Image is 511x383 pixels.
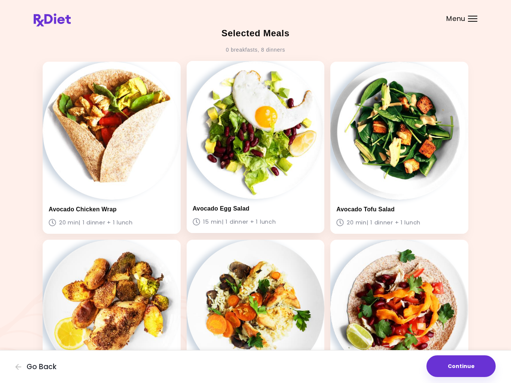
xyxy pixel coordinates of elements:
h3: Avocado Chicken Wrap [49,206,175,213]
h3: Avocado Egg Salad [193,205,319,212]
img: RxDiet [34,13,71,27]
button: Go Back [15,363,60,371]
h3: Avocado Tofu Salad [336,206,462,213]
span: Go Back [27,363,56,371]
button: Continue [426,355,496,377]
p: 20 min | 1 dinner + 1 lunch [336,217,462,228]
p: 20 min | 1 dinner + 1 lunch [49,217,175,228]
span: Menu [446,15,465,22]
p: 15 min | 1 dinner + 1 lunch [193,217,319,227]
div: 0 breakfasts , 8 dinners [226,44,285,56]
h2: Selected Meals [221,27,290,40]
